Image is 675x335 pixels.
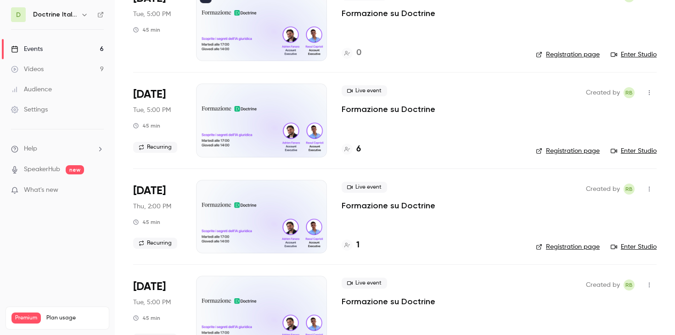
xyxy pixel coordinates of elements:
[536,146,600,156] a: Registration page
[133,122,160,129] div: 45 min
[586,279,620,290] span: Created by
[11,144,104,154] li: help-dropdown-opener
[342,239,360,251] a: 1
[133,202,171,211] span: Thu, 2:00 PM
[133,279,166,294] span: [DATE]
[625,184,633,195] span: RB
[133,84,181,157] div: Oct 21 Tue, 5:00 PM (Europe/Paris)
[133,314,160,322] div: 45 min
[586,87,620,98] span: Created by
[624,87,635,98] span: Romain Ballereau
[93,186,104,195] iframe: Noticeable Trigger
[611,50,657,59] a: Enter Studio
[133,106,171,115] span: Tue, 5:00 PM
[133,87,166,102] span: [DATE]
[133,10,171,19] span: Tue, 5:00 PM
[133,184,166,198] span: [DATE]
[342,47,361,59] a: 0
[625,87,633,98] span: RB
[133,238,177,249] span: Recurring
[536,50,600,59] a: Registration page
[342,200,435,211] a: Formazione su Doctrine
[342,143,361,156] a: 6
[356,143,361,156] h4: 6
[342,8,435,19] a: Formazione su Doctrine
[133,180,181,253] div: Oct 23 Thu, 2:00 PM (Europe/Paris)
[586,184,620,195] span: Created by
[356,239,360,251] h4: 1
[24,144,37,154] span: Help
[342,85,387,96] span: Live event
[16,10,21,20] span: D
[11,313,41,324] span: Premium
[33,10,77,19] h6: Doctrine Italia Formation Avocat
[536,242,600,251] a: Registration page
[342,104,435,115] a: Formazione su Doctrine
[133,26,160,33] div: 45 min
[625,279,633,290] span: RB
[11,105,48,114] div: Settings
[133,298,171,307] span: Tue, 5:00 PM
[11,65,44,74] div: Videos
[133,218,160,226] div: 45 min
[11,85,52,94] div: Audience
[342,296,435,307] a: Formazione su Doctrine
[342,278,387,289] span: Live event
[342,182,387,193] span: Live event
[24,165,60,174] a: SpeakerHub
[46,314,103,322] span: Plan usage
[11,45,43,54] div: Events
[624,279,635,290] span: Romain Ballereau
[133,142,177,153] span: Recurring
[356,47,361,59] h4: 0
[24,185,58,195] span: What's new
[611,146,657,156] a: Enter Studio
[66,165,84,174] span: new
[624,184,635,195] span: Romain Ballereau
[611,242,657,251] a: Enter Studio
